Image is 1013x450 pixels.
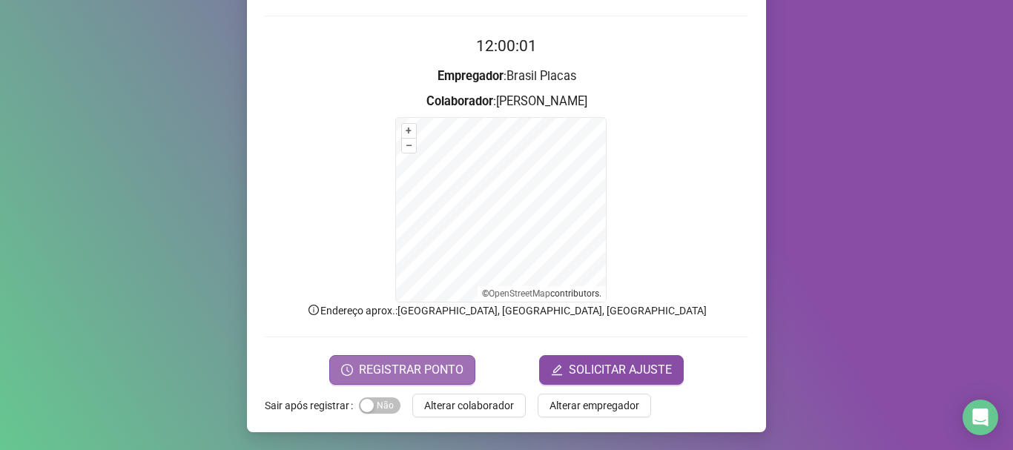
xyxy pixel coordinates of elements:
[550,397,639,414] span: Alterar empregador
[329,355,475,385] button: REGISTRAR PONTO
[539,355,684,385] button: editSOLICITAR AJUSTE
[551,364,563,376] span: edit
[963,400,998,435] div: Open Intercom Messenger
[402,139,416,153] button: –
[482,288,601,299] li: © contributors.
[265,67,748,86] h3: : Brasil Placas
[265,92,748,111] h3: : [PERSON_NAME]
[569,361,672,379] span: SOLICITAR AJUSTE
[265,302,748,319] p: Endereço aprox. : [GEOGRAPHIC_DATA], [GEOGRAPHIC_DATA], [GEOGRAPHIC_DATA]
[402,124,416,138] button: +
[426,94,493,108] strong: Colaborador
[489,288,550,299] a: OpenStreetMap
[424,397,514,414] span: Alterar colaborador
[538,394,651,417] button: Alterar empregador
[412,394,526,417] button: Alterar colaborador
[265,394,359,417] label: Sair após registrar
[307,303,320,317] span: info-circle
[476,37,537,55] time: 12:00:01
[359,361,463,379] span: REGISTRAR PONTO
[341,364,353,376] span: clock-circle
[438,69,504,83] strong: Empregador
